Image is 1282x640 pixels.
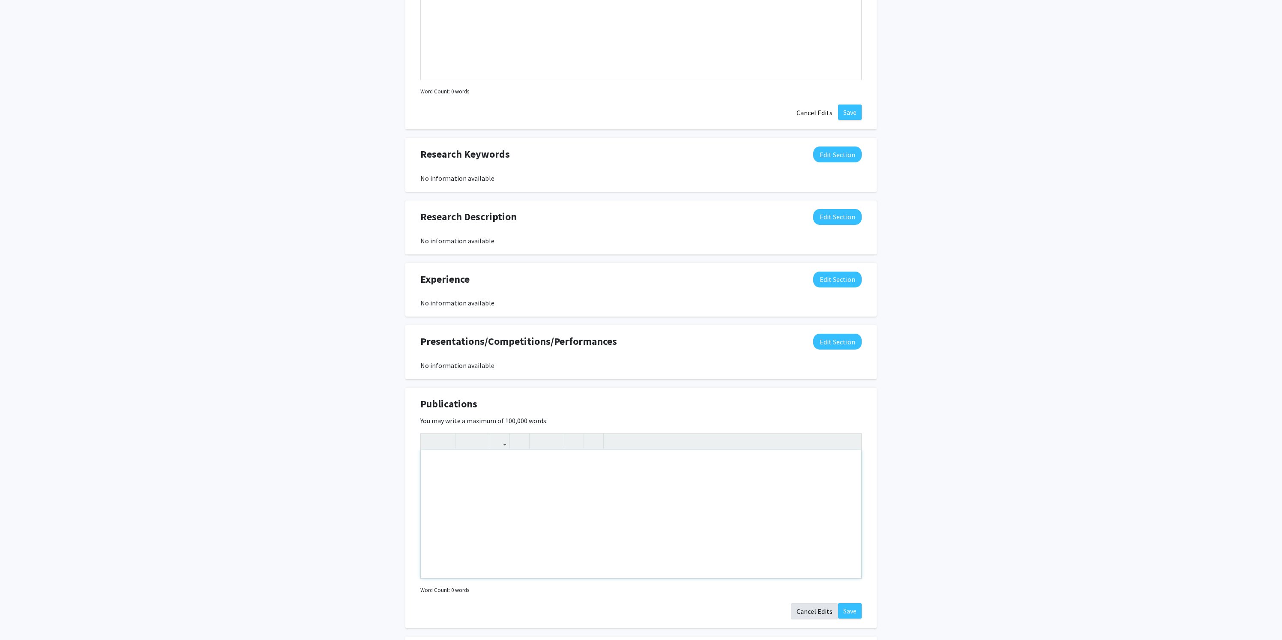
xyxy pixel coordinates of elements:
button: Save [838,603,862,619]
button: Insert Image [512,434,527,449]
button: Unordered list [532,434,547,449]
button: Superscript [458,434,473,449]
button: Insert horizontal rule [586,434,601,449]
button: Remove format [566,434,581,449]
button: Strong (Ctrl + B) [423,434,438,449]
span: Research Keywords [420,147,510,162]
span: Research Description [420,209,517,224]
div: Note to users with screen readers: Please deactivate our accessibility plugin for this page as it... [421,450,861,578]
small: Word Count: 0 words [420,87,469,96]
label: You may write a maximum of 100,000 words: [420,416,548,426]
div: No information available [420,173,862,183]
div: No information available [420,236,862,246]
button: Link [492,434,507,449]
button: Fullscreen [844,434,859,449]
button: Cancel Edits [791,603,838,619]
button: Edit Research Description [813,209,862,225]
iframe: Chat [6,601,36,634]
small: Word Count: 0 words [420,586,469,594]
button: Subscript [473,434,488,449]
button: Edit Research Keywords [813,147,862,162]
button: Emphasis (Ctrl + I) [438,434,453,449]
button: Save [838,105,862,120]
button: Edit Presentations/Competitions/Performances [813,334,862,350]
div: No information available [420,360,862,371]
button: Edit Experience [813,272,862,287]
button: Ordered list [547,434,562,449]
span: Publications [420,396,477,412]
span: Experience [420,272,470,287]
button: Cancel Edits [791,105,838,121]
div: No information available [420,298,862,308]
span: Presentations/Competitions/Performances [420,334,617,349]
